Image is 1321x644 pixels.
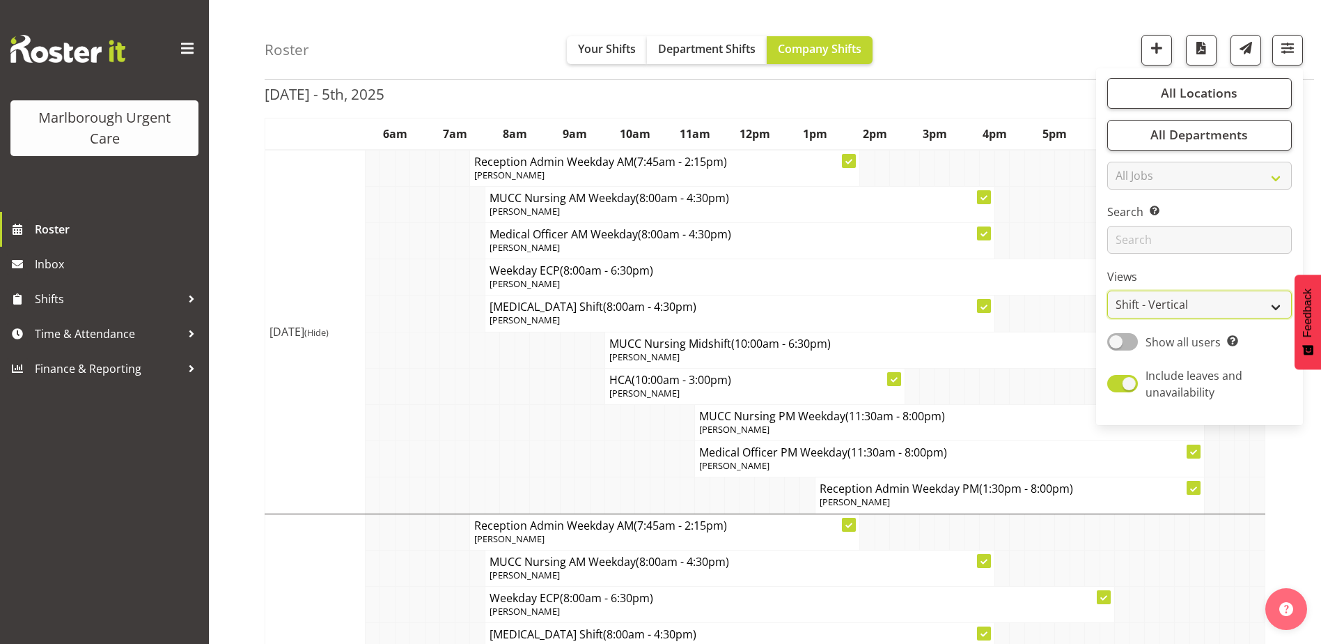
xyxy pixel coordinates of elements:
[1272,35,1303,66] button: Filter Shifts
[634,154,727,169] span: (7:45am - 2:15pm)
[490,205,560,217] span: [PERSON_NAME]
[1161,85,1237,102] span: All Locations
[731,336,831,351] span: (10:00am - 6:30pm)
[699,409,1200,423] h4: MUCC Nursing PM Weekday
[979,481,1073,496] span: (1:30pm - 8:00pm)
[560,590,653,606] span: (8:00am - 6:30pm)
[845,118,905,150] th: 2pm
[820,496,890,508] span: [PERSON_NAME]
[24,107,185,149] div: Marlborough Urgent Care
[1024,118,1084,150] th: 5pm
[490,191,990,205] h4: MUCC Nursing AM Weekday
[1295,275,1321,369] button: Feedback - Show survey
[35,219,202,240] span: Roster
[490,227,990,241] h4: Medical Officer AM Weekday
[265,150,366,514] td: [DATE]
[265,42,309,58] h4: Roster
[490,569,560,581] span: [PERSON_NAME]
[1146,335,1221,350] span: Show all users
[490,300,990,314] h4: [MEDICAL_DATA] Shift
[1279,602,1293,616] img: help-xxl-2.png
[35,289,181,309] span: Shifts
[490,591,1110,605] h4: Weekday ECP
[490,277,560,290] span: [PERSON_NAME]
[304,326,329,339] span: (Hide)
[609,337,1110,351] h4: MUCC Nursing Midshift
[603,627,696,642] span: (8:00am - 4:30pm)
[636,190,729,206] span: (8:00am - 4:30pm)
[699,445,1200,459] h4: Medical Officer PM Weekday
[609,373,900,387] h4: HCA
[1085,118,1145,150] th: 6pm
[1107,269,1292,286] label: Views
[638,227,731,242] span: (8:00am - 4:30pm)
[603,299,696,314] span: (8:00am - 4:30pm)
[1146,368,1242,400] span: Include leaves and unavailability
[785,118,845,150] th: 1pm
[425,118,485,150] th: 7am
[699,423,769,436] span: [PERSON_NAME]
[35,323,181,344] span: Time & Attendance
[474,169,545,181] span: [PERSON_NAME]
[490,263,1110,277] h4: Weekday ECP
[490,605,560,618] span: [PERSON_NAME]
[265,85,384,103] h2: [DATE] - 5th, 2025
[778,41,861,56] span: Company Shifts
[1230,35,1261,66] button: Send a list of all shifts for the selected filtered period to all rostered employees.
[605,118,665,150] th: 10am
[634,518,727,533] span: (7:45am - 2:15pm)
[847,445,947,460] span: (11:30am - 8:00pm)
[490,555,990,569] h4: MUCC Nursing AM Weekday
[647,36,767,64] button: Department Shifts
[485,118,545,150] th: 8am
[632,372,731,388] span: (10:00am - 3:00pm)
[1186,35,1217,66] button: Download a PDF of the roster according to the set date range.
[567,36,647,64] button: Your Shifts
[1150,127,1248,144] span: All Departments
[820,482,1201,496] h4: Reception Admin Weekday PM
[10,35,125,63] img: Rosterit website logo
[1107,78,1292,109] button: All Locations
[545,118,604,150] th: 9am
[365,118,425,150] th: 6am
[725,118,785,150] th: 12pm
[609,387,680,399] span: [PERSON_NAME]
[35,254,202,275] span: Inbox
[474,519,855,532] h4: Reception Admin Weekday AM
[964,118,1024,150] th: 4pm
[665,118,725,150] th: 11am
[560,263,653,278] span: (8:00am - 6:30pm)
[578,41,636,56] span: Your Shifts
[609,351,680,363] span: [PERSON_NAME]
[1141,35,1172,66] button: Add a new shift
[490,314,560,326] span: [PERSON_NAME]
[474,155,855,169] h4: Reception Admin Weekday AM
[490,627,990,641] h4: [MEDICAL_DATA] Shift
[1302,289,1314,337] span: Feedback
[1107,120,1292,151] button: All Departments
[490,241,560,254] span: [PERSON_NAME]
[767,36,873,64] button: Company Shifts
[1107,204,1292,221] label: Search
[35,358,181,379] span: Finance & Reporting
[636,554,729,569] span: (8:00am - 4:30pm)
[658,41,756,56] span: Department Shifts
[474,532,545,545] span: [PERSON_NAME]
[1107,227,1292,254] input: Search
[845,408,945,424] span: (11:30am - 8:00pm)
[699,459,769,472] span: [PERSON_NAME]
[905,118,964,150] th: 3pm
